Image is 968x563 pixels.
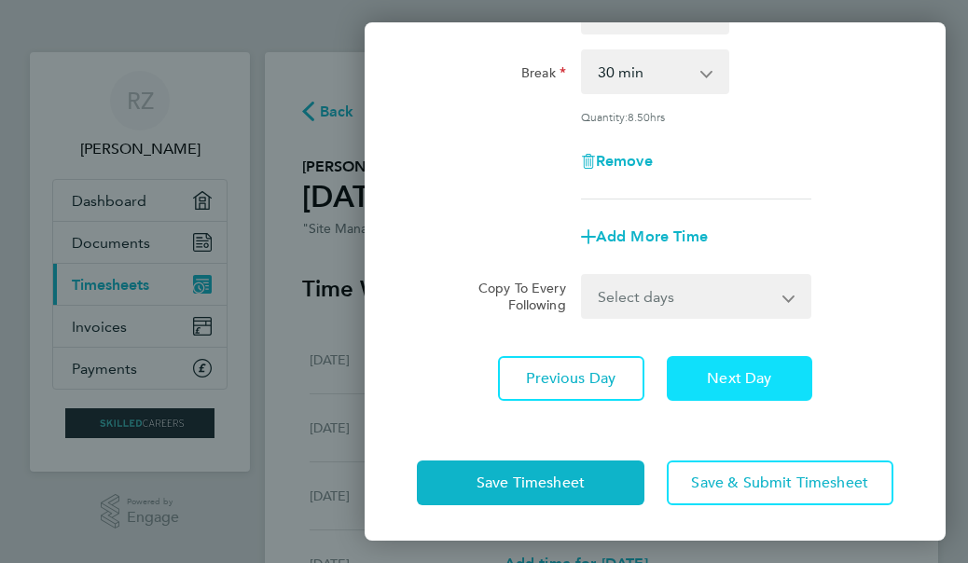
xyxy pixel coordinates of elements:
[477,474,585,492] span: Save Timesheet
[707,369,771,388] span: Next Day
[521,64,566,87] label: Break
[498,356,644,401] button: Previous Day
[596,152,653,170] span: Remove
[417,460,643,505] button: Save Timesheet
[691,474,868,492] span: Save & Submit Timesheet
[526,369,615,388] span: Previous Day
[581,154,653,169] button: Remove
[581,109,811,124] div: Quantity: hrs
[667,460,893,505] button: Save & Submit Timesheet
[628,109,650,124] span: 8.50
[667,356,813,401] button: Next Day
[596,227,708,245] span: Add More Time
[581,229,708,244] button: Add More Time
[458,280,566,313] label: Copy To Every Following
